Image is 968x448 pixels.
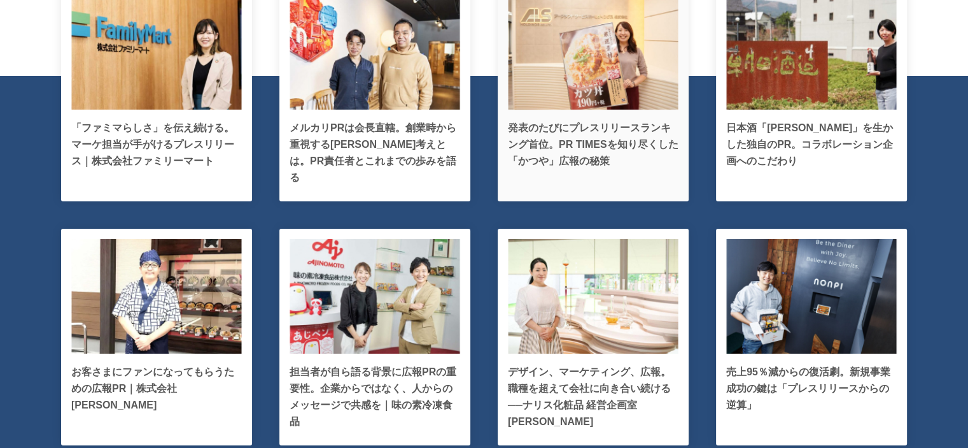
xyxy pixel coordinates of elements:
p: 日本酒「[PERSON_NAME]」を生かした独自のPR。コラボレーション企画へのこだわり [726,120,897,170]
p: お客さまにファンになってもらうための広報PR｜株式会社[PERSON_NAME] [71,364,242,414]
p: デザイン、マーケティング、広報。職種を超えて会社に向き合い続ける──ナリス化粧品 経営企画室 [PERSON_NAME] [508,364,678,430]
a: 担当者が自ら語る背景に広報PRの重要性。企業からではなく、人からのメッセージで共感を｜味の素冷凍食品 [279,229,470,445]
a: 売上95％減からの復活劇。新規事業成功の鍵は「プレスリリースからの逆算」 [716,229,907,445]
p: 担当者が自ら語る背景に広報PRの重要性。企業からではなく、人からのメッセージで共感を｜味の素冷凍食品 [290,364,460,430]
p: メルカリPRは会長直轄。創業時から重視する[PERSON_NAME]考えとは。PR責任者とこれまでの歩みを語る [290,120,460,186]
p: 売上95％減からの復活劇。新規事業成功の鍵は「プレスリリースからの逆算」 [726,364,897,414]
a: お客さまにファンになってもらうための広報PR｜株式会社[PERSON_NAME] [61,229,252,445]
p: 「ファミマらしさ」を伝え続ける。マーケ担当が手がけるプレスリリース｜株式会社ファミリーマート [71,120,242,170]
a: デザイン、マーケティング、広報。職種を超えて会社に向き合い続ける──ナリス化粧品 経営企画室 [PERSON_NAME] [498,229,689,445]
p: 発表のたびにプレスリリースランキング首位。PR TIMESを知り尽くした「かつや」広報の秘策 [508,120,678,170]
